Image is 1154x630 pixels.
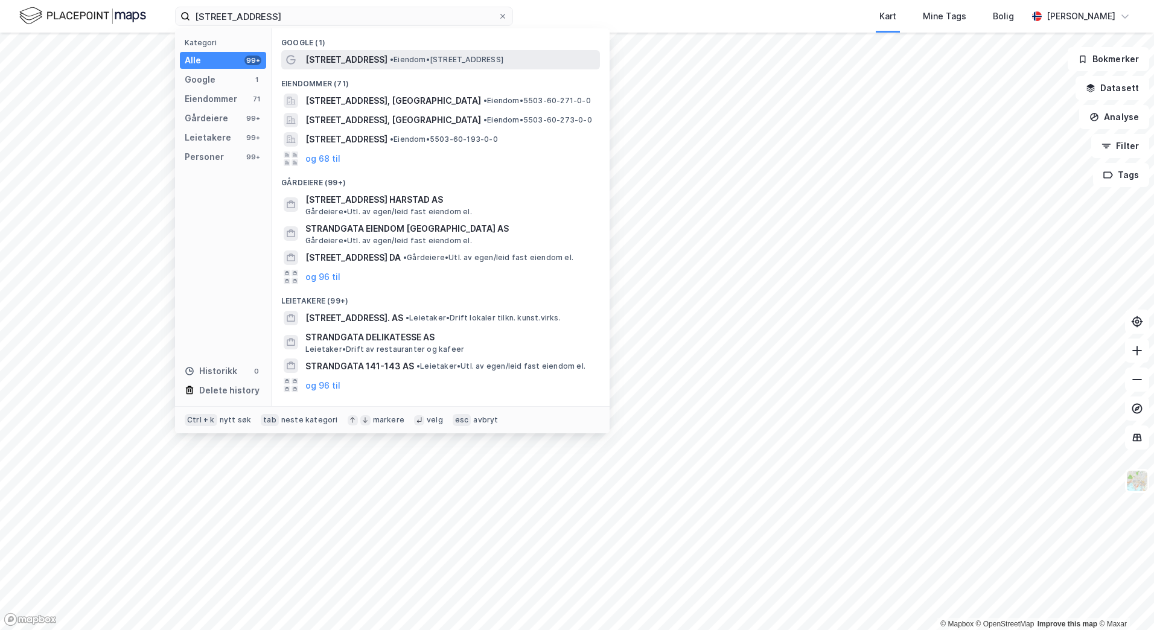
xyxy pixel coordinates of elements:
span: • [406,313,409,322]
a: Mapbox [940,620,974,628]
span: • [390,135,394,144]
span: • [390,55,394,64]
div: Leietakere (99+) [272,287,610,308]
button: Tags [1093,163,1149,187]
span: Gårdeiere • Utl. av egen/leid fast eiendom el. [305,236,472,246]
div: 99+ [244,113,261,123]
span: Gårdeiere • Utl. av egen/leid fast eiendom el. [305,207,472,217]
button: og 96 til [305,270,340,284]
button: Analyse [1079,105,1149,129]
div: Personer [185,150,224,164]
span: Eiendom • [STREET_ADDRESS] [390,55,503,65]
div: Delete history [199,383,260,398]
button: Filter [1091,134,1149,158]
div: Gårdeiere (99+) [272,168,610,190]
div: Google [185,72,215,87]
div: 99+ [244,133,261,142]
span: • [483,96,487,105]
span: Leietaker • Utl. av egen/leid fast eiendom el. [416,361,585,371]
div: 99+ [244,152,261,162]
span: • [483,115,487,124]
span: [STREET_ADDRESS]. AS [305,311,403,325]
span: • [416,361,420,371]
div: tab [261,414,279,426]
span: Eiendom • 5503-60-271-0-0 [483,96,591,106]
div: Kategori [185,38,266,47]
div: Historikk [185,364,237,378]
div: markere [373,415,404,425]
div: Bolig [993,9,1014,24]
div: 1 [252,75,261,84]
span: Eiendom • 5503-60-193-0-0 [390,135,498,144]
span: [STREET_ADDRESS] HARSTAD AS [305,192,595,207]
button: Datasett [1076,76,1149,100]
a: OpenStreetMap [976,620,1034,628]
a: Improve this map [1038,620,1097,628]
span: • [403,253,407,262]
div: 71 [252,94,261,104]
div: 0 [252,366,261,376]
img: Z [1126,469,1149,492]
button: og 96 til [305,378,340,392]
div: Gårdeiere [185,111,228,126]
div: esc [453,414,471,426]
div: Leietakere [185,130,231,145]
span: STRANDGATA DELIKATESSE AS [305,330,595,345]
span: [STREET_ADDRESS], [GEOGRAPHIC_DATA] [305,113,481,127]
div: avbryt [473,415,498,425]
div: nytt søk [220,415,252,425]
div: Alle [185,53,201,68]
span: [STREET_ADDRESS] [305,52,387,67]
div: Google (1) [272,28,610,50]
div: Ctrl + k [185,414,217,426]
button: Bokmerker [1068,47,1149,71]
span: [STREET_ADDRESS] DA [305,250,401,265]
img: logo.f888ab2527a4732fd821a326f86c7f29.svg [19,5,146,27]
div: Eiendommer [185,92,237,106]
div: [PERSON_NAME] [1047,9,1115,24]
button: og 68 til [305,151,340,166]
span: Leietaker • Drift lokaler tilkn. kunst.virks. [406,313,561,323]
div: Personer (99+) [272,395,610,416]
div: Kart [879,9,896,24]
span: Gårdeiere • Utl. av egen/leid fast eiendom el. [403,253,573,262]
span: [STREET_ADDRESS] [305,132,387,147]
span: Eiendom • 5503-60-273-0-0 [483,115,592,125]
span: STRANDGATA 141-143 AS [305,359,414,374]
div: Eiendommer (71) [272,69,610,91]
input: Søk på adresse, matrikkel, gårdeiere, leietakere eller personer [190,7,498,25]
span: STRANDGATA EIENDOM [GEOGRAPHIC_DATA] AS [305,221,595,236]
div: Kontrollprogram for chat [1094,572,1154,630]
span: [STREET_ADDRESS], [GEOGRAPHIC_DATA] [305,94,481,108]
div: Mine Tags [923,9,966,24]
a: Mapbox homepage [4,612,57,626]
div: 99+ [244,56,261,65]
iframe: Chat Widget [1094,572,1154,630]
div: velg [427,415,443,425]
div: neste kategori [281,415,338,425]
span: Leietaker • Drift av restauranter og kafeer [305,345,464,354]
